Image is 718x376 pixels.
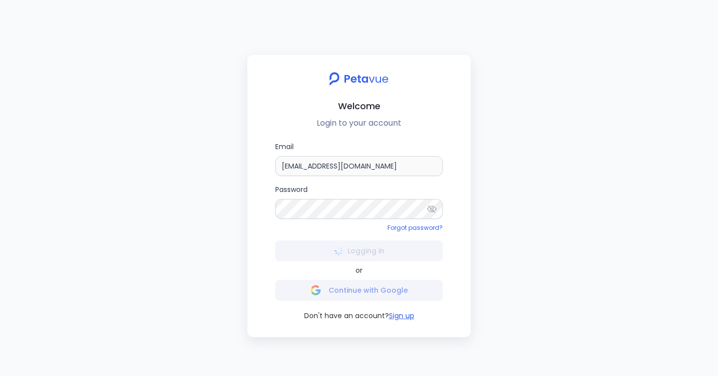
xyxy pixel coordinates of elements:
[275,199,443,219] input: Password
[323,67,395,91] img: petavue logo
[275,184,443,219] label: Password
[389,311,414,321] button: Sign up
[255,117,463,129] p: Login to your account
[255,99,463,113] h2: Welcome
[304,311,389,321] span: Don't have an account?
[275,141,443,176] label: Email
[387,223,443,232] a: Forgot password?
[356,265,362,276] span: or
[275,156,443,176] input: Email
